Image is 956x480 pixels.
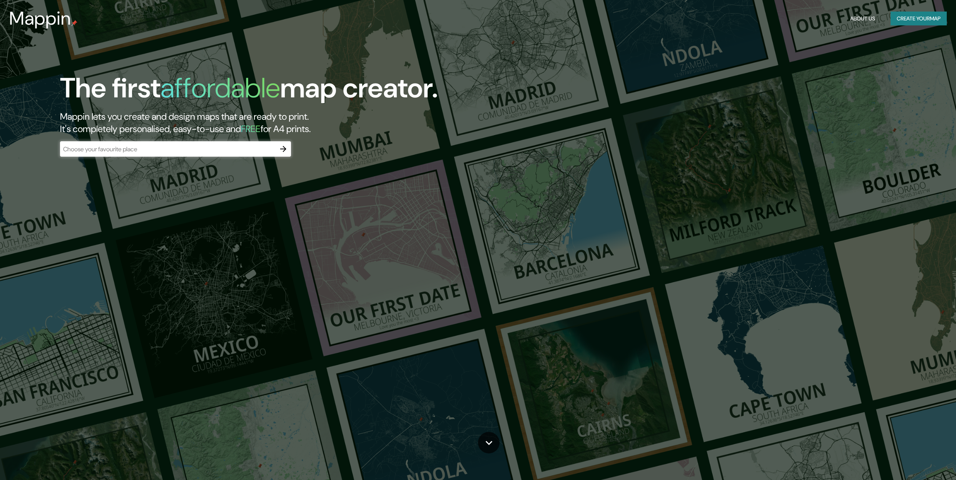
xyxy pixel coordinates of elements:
[60,110,538,135] h2: Mappin lets you create and design maps that are ready to print. It's completely personalised, eas...
[71,20,77,26] img: mappin-pin
[9,8,71,29] h3: Mappin
[160,70,280,106] h1: affordable
[60,72,438,110] h1: The first map creator.
[241,123,261,135] h5: FREE
[891,12,947,26] button: Create yourmap
[60,145,276,154] input: Choose your favourite place
[847,12,878,26] button: About Us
